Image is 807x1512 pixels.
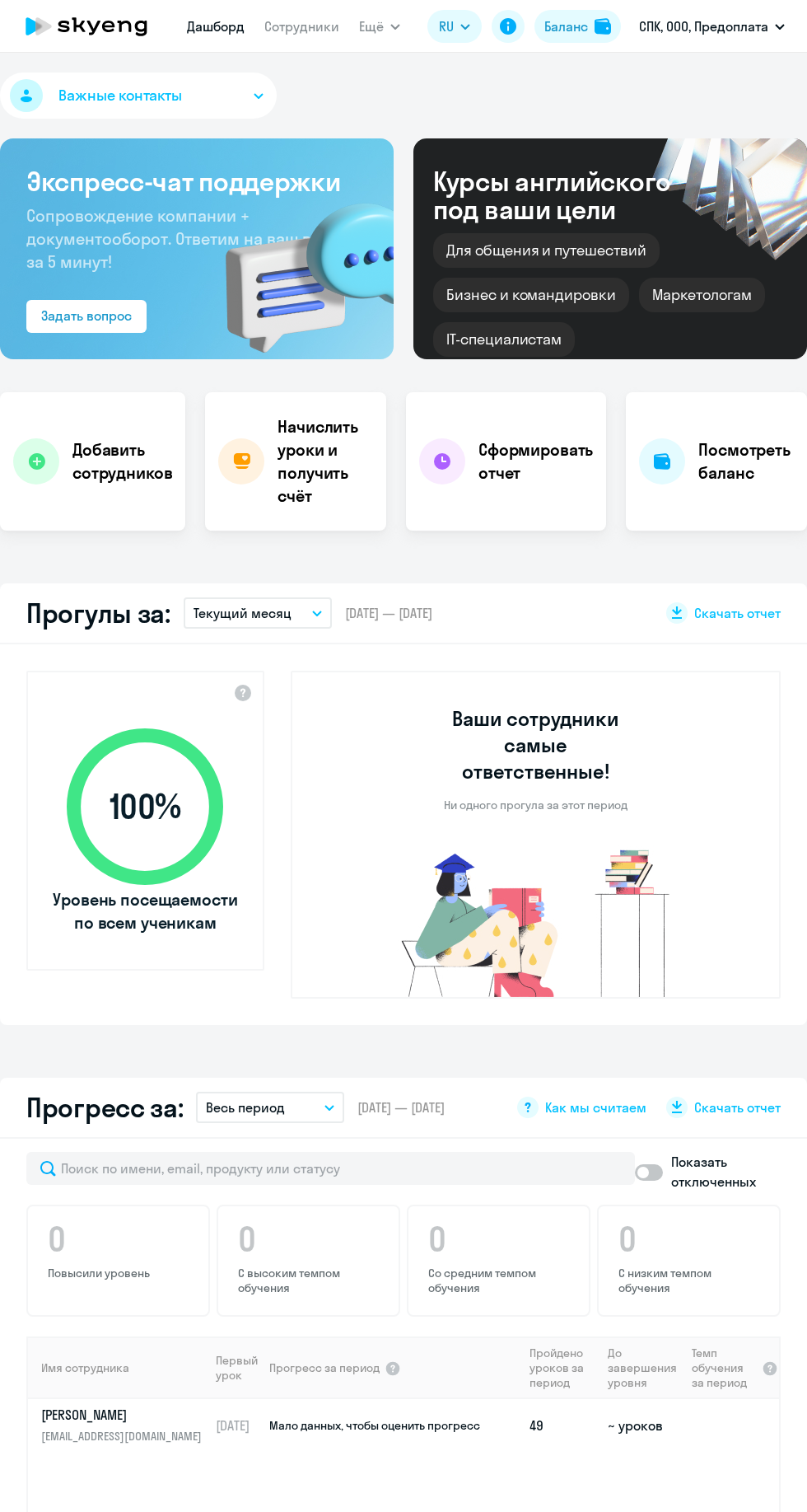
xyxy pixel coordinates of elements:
button: Ещё [359,10,400,43]
h4: Сформировать отчет [478,438,593,484]
td: [DATE] [209,1399,268,1452]
button: Весь период [196,1092,344,1123]
div: Курсы английского под ваши цели [433,167,715,223]
span: [DATE] — [DATE] [357,1098,445,1116]
img: no-truants [371,845,701,997]
span: Как мы считаем [545,1098,646,1116]
h3: Экспресс-чат поддержки [26,165,367,198]
p: [EMAIL_ADDRESS][DOMAIN_NAME] [41,1427,208,1445]
h2: Прогресс за: [26,1091,183,1124]
h4: Добавить сотрудников [72,438,172,484]
div: Задать вопрос [41,306,132,325]
span: 100 % [50,787,240,826]
div: Бизнес и командировки [433,278,629,312]
span: Темп обучения за период [692,1346,757,1390]
span: Скачать отчет [694,604,781,622]
img: bg-img [202,174,394,359]
a: Дашборд [187,18,245,35]
td: ~ уроков [601,1399,686,1452]
span: Важные контакты [58,85,182,106]
span: Прогресс за период [269,1360,380,1375]
div: Маркетологам [639,278,765,312]
p: СПК, ООО, Предоплата [639,16,768,36]
span: Уровень посещаемости по всем ученикам [50,888,240,934]
img: balance [595,18,611,35]
th: Имя сотрудника [28,1336,209,1399]
p: Весь период [206,1098,285,1117]
span: [DATE] — [DATE] [345,604,432,622]
span: Мало данных, чтобы оценить прогресс [269,1418,480,1433]
div: Баланс [544,16,588,36]
th: До завершения уровня [601,1336,686,1399]
span: Ещё [359,16,384,36]
button: RU [427,10,482,43]
div: IT-специалистам [433,322,575,357]
div: Для общения и путешествий [433,233,660,268]
span: Сопровождение компании + документооборот. Ответим на ваш вопрос за 5 минут! [26,205,360,272]
a: [PERSON_NAME][EMAIL_ADDRESS][DOMAIN_NAME] [41,1406,208,1445]
p: Текущий месяц [194,603,292,623]
h4: Начислить уроки и получить счёт [278,415,373,508]
button: Текущий месяц [184,597,332,629]
p: [PERSON_NAME] [41,1406,208,1424]
th: Пройдено уроков за период [523,1336,601,1399]
span: Скачать отчет [694,1098,781,1116]
p: Ни одного прогула за этот период [444,798,627,812]
button: СПК, ООО, Предоплата [631,7,793,46]
h4: Посмотреть баланс [698,438,794,484]
a: Сотрудники [264,18,339,35]
h2: Прогулы за: [26,597,170,630]
button: Задать вопрос [26,300,147,333]
span: RU [439,16,454,36]
button: Балансbalance [534,10,621,43]
h3: Ваши сотрудники самые ответственные! [430,705,641,784]
th: Первый урок [209,1336,268,1399]
input: Поиск по имени, email, продукту или статусу [26,1152,635,1185]
p: Показать отключенных [671,1152,781,1191]
td: 49 [523,1399,601,1452]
